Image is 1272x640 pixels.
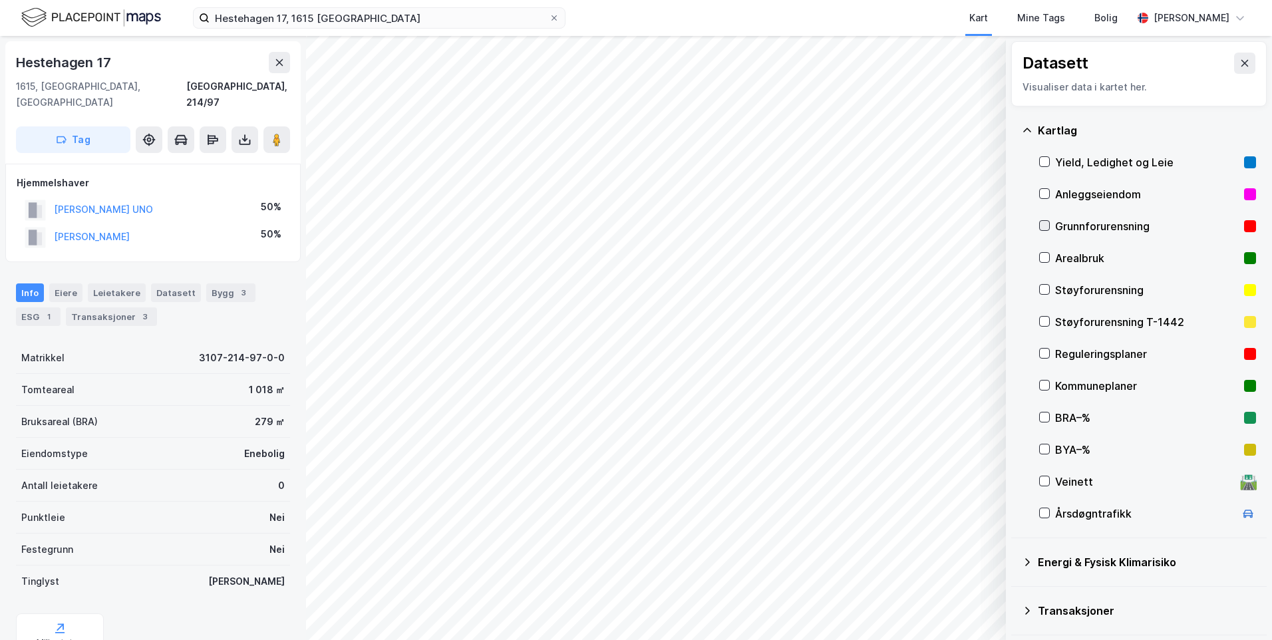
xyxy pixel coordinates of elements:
div: Kartlag [1038,122,1256,138]
div: Hjemmelshaver [17,175,289,191]
div: 🛣️ [1239,473,1257,490]
div: Tomteareal [21,382,75,398]
div: 1 [42,310,55,323]
div: Arealbruk [1055,250,1239,266]
div: 0 [278,478,285,494]
div: Støyforurensning [1055,282,1239,298]
button: Tag [16,126,130,153]
div: Bolig [1094,10,1118,26]
div: [PERSON_NAME] [1154,10,1229,26]
div: Enebolig [244,446,285,462]
div: Yield, Ledighet og Leie [1055,154,1239,170]
div: Transaksjoner [66,307,157,326]
div: Visualiser data i kartet her. [1023,79,1255,95]
div: ESG [16,307,61,326]
div: Matrikkel [21,350,65,366]
div: Anleggseiendom [1055,186,1239,202]
div: 3107-214-97-0-0 [199,350,285,366]
div: Grunnforurensning [1055,218,1239,234]
img: logo.f888ab2527a4732fd821a326f86c7f29.svg [21,6,161,29]
div: Transaksjoner [1038,603,1256,619]
div: BYA–% [1055,442,1239,458]
div: Tinglyst [21,573,59,589]
input: Søk på adresse, matrikkel, gårdeiere, leietakere eller personer [210,8,549,28]
div: Mine Tags [1017,10,1065,26]
div: Støyforurensning T-1442 [1055,314,1239,330]
div: Kart [969,10,988,26]
iframe: Chat Widget [1205,576,1272,640]
div: 3 [138,310,152,323]
div: Nei [269,510,285,526]
div: Veinett [1055,474,1235,490]
div: 50% [261,226,281,242]
div: Punktleie [21,510,65,526]
div: Eiendomstype [21,446,88,462]
div: Bygg [206,283,255,302]
div: 1615, [GEOGRAPHIC_DATA], [GEOGRAPHIC_DATA] [16,79,186,110]
div: Eiere [49,283,82,302]
div: Info [16,283,44,302]
div: Leietakere [88,283,146,302]
div: Energi & Fysisk Klimarisiko [1038,554,1256,570]
div: Bruksareal (BRA) [21,414,98,430]
div: 1 018 ㎡ [249,382,285,398]
div: Årsdøgntrafikk [1055,506,1235,522]
div: Festegrunn [21,542,73,558]
div: 3 [237,286,250,299]
div: Nei [269,542,285,558]
div: Datasett [151,283,201,302]
div: 50% [261,199,281,215]
div: [GEOGRAPHIC_DATA], 214/97 [186,79,290,110]
div: Antall leietakere [21,478,98,494]
div: 279 ㎡ [255,414,285,430]
div: Kommuneplaner [1055,378,1239,394]
div: Reguleringsplaner [1055,346,1239,362]
div: Hestehagen 17 [16,52,113,73]
div: BRA–% [1055,410,1239,426]
div: Datasett [1023,53,1088,74]
div: [PERSON_NAME] [208,573,285,589]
